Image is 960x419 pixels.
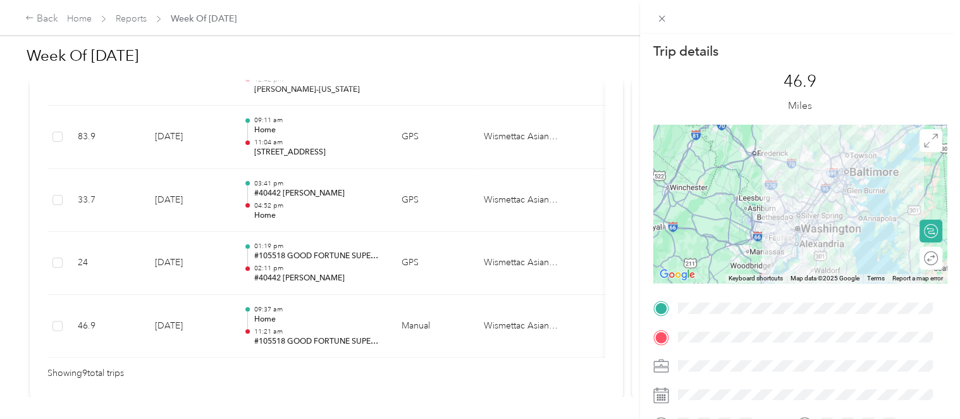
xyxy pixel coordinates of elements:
a: Terms (opens in new tab) [867,275,885,282]
button: Keyboard shortcuts [729,274,783,283]
p: Trip details [653,42,718,60]
span: Map data ©2025 Google [791,275,859,282]
a: Report a map error [892,275,943,282]
iframe: Everlance-gr Chat Button Frame [889,348,960,419]
p: 46.9 [784,72,816,92]
p: Miles [788,98,812,114]
a: Open this area in Google Maps (opens a new window) [656,266,698,283]
img: Google [656,266,698,283]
